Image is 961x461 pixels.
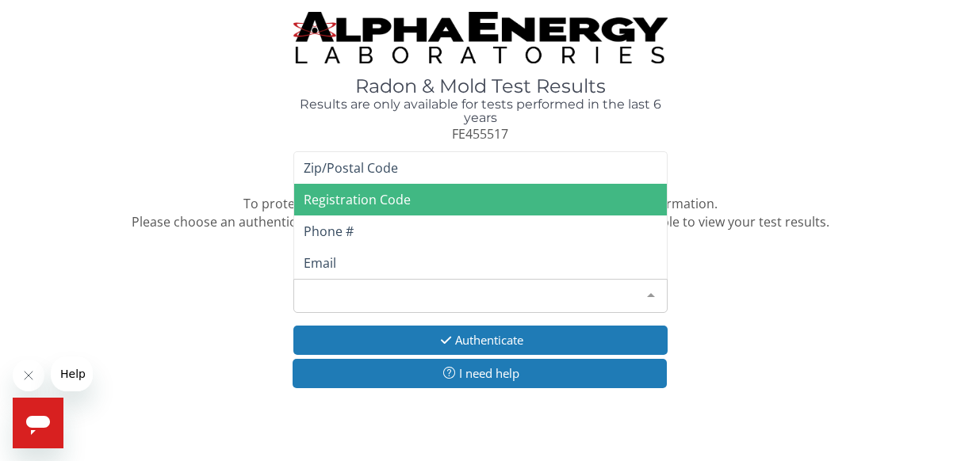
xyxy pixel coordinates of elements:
[293,326,668,355] button: Authenticate
[13,398,63,448] iframe: Button to launch messaging window
[304,223,354,240] span: Phone #
[304,191,411,208] span: Registration Code
[304,159,398,177] span: Zip/Postal Code
[51,356,93,391] iframe: Message from company
[304,254,336,272] span: Email
[293,76,668,97] h1: Radon & Mold Test Results
[293,12,668,63] img: TightCrop.jpg
[293,97,668,125] h4: Results are only available for tests performed in the last 6 years
[293,359,668,388] button: I need help
[132,195,829,230] span: To protect your confidential test results, we need to confirm some information. Please choose an ...
[452,125,508,143] span: FE455517
[13,360,44,391] iframe: Close message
